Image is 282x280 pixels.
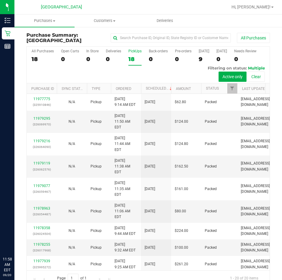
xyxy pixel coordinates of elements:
[90,186,102,192] span: Pickup
[90,261,102,267] span: Pickup
[33,139,50,143] a: 11979216
[175,245,188,251] span: $100.00
[146,86,173,91] a: Scheduled
[86,49,99,53] div: In Store
[175,164,188,169] span: $162.50
[145,261,155,267] span: [DATE]
[149,56,168,63] div: 0
[33,116,50,121] a: 11979295
[227,83,237,94] a: Filter
[75,18,134,23] span: Customers
[69,141,75,147] button: N/A
[14,18,75,23] span: Purchases
[205,208,217,214] span: Packed
[69,228,75,234] button: N/A
[33,206,50,211] a: 11978963
[30,102,53,108] p: (325910846)
[111,33,231,42] input: Search Purchase ID, Original ID, State Registry ID or Customer Name...
[175,186,188,192] span: $161.00
[30,189,53,195] p: (326059467)
[6,232,24,250] iframe: Resource center
[32,56,54,63] div: 18
[30,144,53,150] p: (326064090)
[33,242,50,247] a: 11978255
[30,122,53,127] p: (326069970)
[149,18,181,23] span: Deliveries
[26,32,108,43] h3: Purchase Summary:
[115,96,136,108] span: [DATE] 9:14 AM EDT
[128,56,142,63] div: 18
[41,5,82,10] span: [GEOGRAPHIC_DATA]
[205,141,217,147] span: Packed
[26,38,81,43] span: [GEOGRAPHIC_DATA]
[205,119,217,125] span: Packed
[145,208,155,214] span: [DATE]
[33,226,50,230] a: 11978358
[175,49,192,53] div: Pre-orders
[115,180,137,198] span: [DATE] 11:35 AM EDT
[5,43,11,49] inline-svg: Reports
[69,142,75,146] span: Not Applicable
[145,119,155,125] span: [DATE]
[69,186,75,192] button: N/A
[242,87,272,91] a: Last Updated By
[199,49,209,53] div: [DATE]
[33,97,50,101] a: 11977775
[33,161,50,165] a: 11979119
[205,245,217,251] span: Packed
[69,119,75,125] button: N/A
[216,49,227,53] div: [DATE]
[90,141,102,147] span: Pickup
[175,208,186,214] span: $80.00
[61,56,79,63] div: 0
[30,167,53,172] p: (326062576)
[234,56,256,63] div: 0
[61,49,79,53] div: Open Carts
[31,87,54,91] a: Purchase ID
[115,135,137,153] span: [DATE] 11:44 AM EDT
[69,245,75,251] button: N/A
[205,261,217,267] span: Packed
[219,72,247,82] button: Active only
[62,87,85,91] a: Sync Status
[69,209,75,213] span: Not Applicable
[92,87,100,91] a: Type
[33,259,50,263] a: 11977939
[90,245,102,251] span: Pickup
[205,164,217,169] span: Packed
[30,231,53,237] p: (326024504)
[69,164,75,168] span: Not Applicable
[90,119,102,125] span: Pickup
[208,66,247,70] span: Filtering on status:
[5,17,11,23] inline-svg: Inventory
[175,261,188,267] span: $261.20
[145,99,155,105] span: [DATE]
[247,72,265,82] button: Clear
[69,261,75,267] button: N/A
[69,119,75,124] span: Not Applicable
[69,100,75,104] span: Not Applicable
[30,248,53,253] p: (326017968)
[234,49,256,53] div: Needs Review
[199,56,209,63] div: 9
[86,56,99,63] div: 0
[237,33,270,43] button: All Purchases
[116,87,131,91] a: Ordered
[175,228,188,234] span: $224.00
[3,257,12,273] p: 11:58 AM EDT
[69,208,75,214] button: N/A
[175,141,188,147] span: $124.80
[30,211,53,217] p: (326054487)
[69,262,75,266] span: Not Applicable
[145,164,155,169] span: [DATE]
[205,228,217,234] span: Packed
[69,99,75,105] button: N/A
[145,141,155,147] span: [DATE]
[90,99,102,105] span: Pickup
[248,66,265,70] span: Multiple
[75,14,135,27] a: Customers
[14,14,75,27] a: Purchases
[115,203,137,220] span: [DATE] 11:06 AM EDT
[115,258,136,270] span: [DATE] 9:25 AM EDT
[205,99,217,105] span: Packed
